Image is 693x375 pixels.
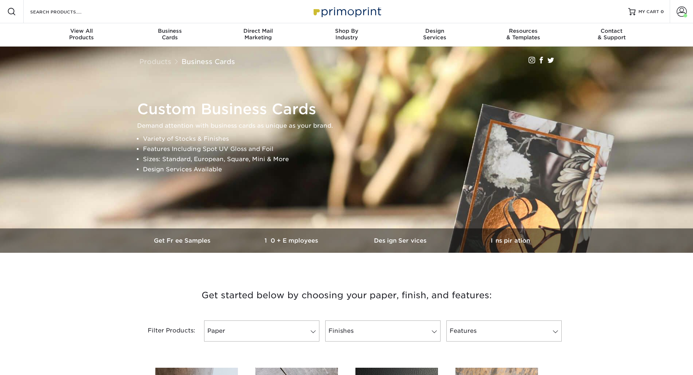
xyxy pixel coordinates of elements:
span: Direct Mail [214,28,302,34]
h3: Inspiration [456,237,565,244]
h3: 10+ Employees [238,237,347,244]
li: Design Services Available [143,164,563,175]
span: 0 [661,9,664,14]
a: Design Services [347,228,456,253]
h1: Custom Business Cards [137,100,563,118]
a: Get Free Samples [128,228,238,253]
h3: Get Free Samples [128,237,238,244]
a: Resources& Templates [479,23,567,47]
a: DesignServices [391,23,479,47]
div: Cards [126,28,214,41]
p: Demand attention with business cards as unique as your brand. [137,121,563,131]
span: Design [391,28,479,34]
a: Shop ByIndustry [302,23,391,47]
a: Paper [204,320,319,342]
a: Inspiration [456,228,565,253]
li: Features Including Spot UV Gloss and Foil [143,144,563,154]
a: Features [446,320,562,342]
a: Business Cards [182,57,235,65]
input: SEARCH PRODUCTS..... [29,7,100,16]
h3: Get started below by choosing your paper, finish, and features: [134,279,559,312]
span: Business [126,28,214,34]
li: Variety of Stocks & Finishes [143,134,563,144]
a: Finishes [325,320,441,342]
span: Shop By [302,28,391,34]
h3: Design Services [347,237,456,244]
li: Sizes: Standard, European, Square, Mini & More [143,154,563,164]
a: Products [139,57,171,65]
div: & Support [567,28,656,41]
div: Filter Products: [128,320,201,342]
div: & Templates [479,28,567,41]
a: Direct MailMarketing [214,23,302,47]
span: Contact [567,28,656,34]
div: Industry [302,28,391,41]
span: Resources [479,28,567,34]
img: Primoprint [310,4,383,19]
a: BusinessCards [126,23,214,47]
span: View All [37,28,126,34]
a: Contact& Support [567,23,656,47]
div: Services [391,28,479,41]
a: 10+ Employees [238,228,347,253]
div: Marketing [214,28,302,41]
a: View AllProducts [37,23,126,47]
span: MY CART [638,9,659,15]
div: Products [37,28,126,41]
